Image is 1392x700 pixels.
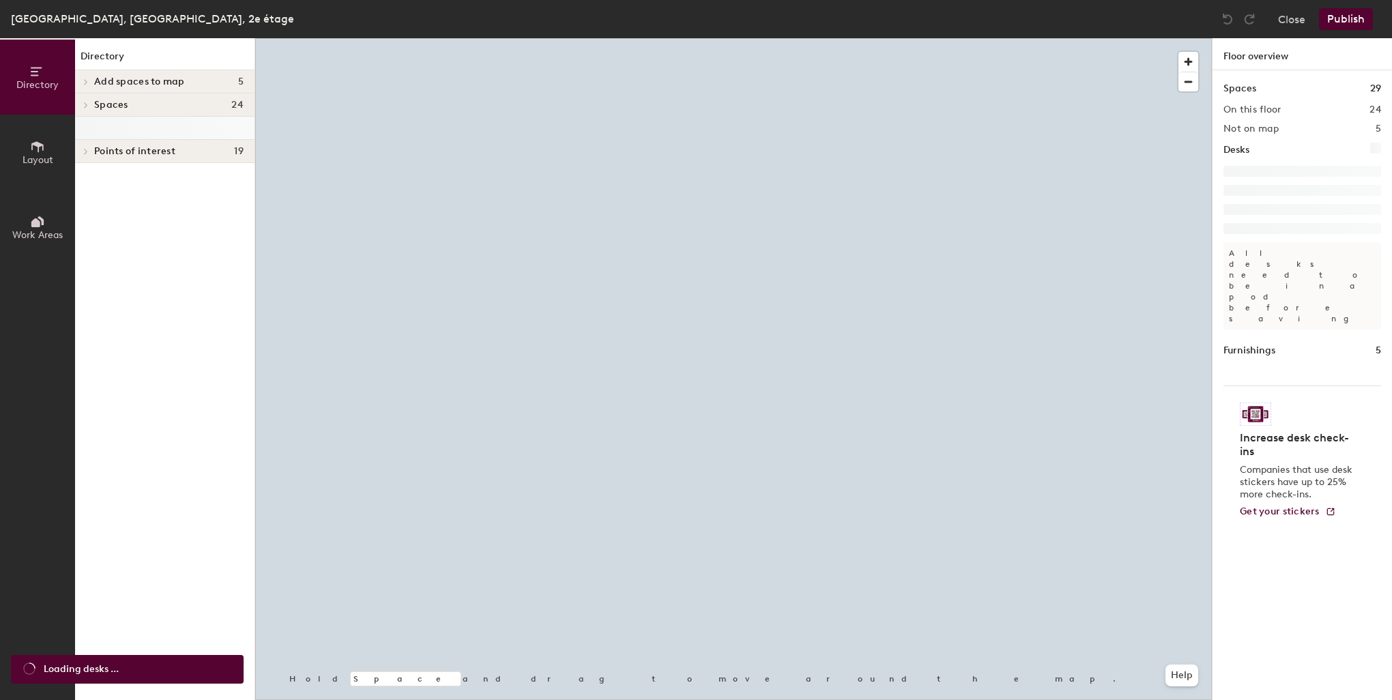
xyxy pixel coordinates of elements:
h2: On this floor [1223,104,1281,115]
h1: Furnishings [1223,343,1275,358]
span: Work Areas [12,229,63,241]
span: 24 [231,100,244,111]
p: Companies that use desk stickers have up to 25% more check-ins. [1240,464,1357,501]
button: Help [1165,665,1198,686]
span: Spaces [94,100,128,111]
h1: Spaces [1223,81,1256,96]
p: All desks need to be in a pod before saving [1223,242,1381,330]
h1: Desks [1223,143,1249,158]
img: Sticker logo [1240,403,1271,426]
img: Undo [1221,12,1234,26]
h2: 24 [1369,104,1381,115]
span: Get your stickers [1240,506,1320,517]
h1: 29 [1370,81,1381,96]
span: 5 [238,76,244,87]
span: Directory [16,79,59,91]
a: Get your stickers [1240,506,1336,518]
button: Publish [1319,8,1373,30]
span: Layout [23,154,53,166]
img: Redo [1243,12,1256,26]
h2: 5 [1376,123,1381,134]
button: Close [1278,8,1305,30]
h2: Not on map [1223,123,1279,134]
span: Add spaces to map [94,76,185,87]
h4: Increase desk check-ins [1240,431,1357,458]
div: [GEOGRAPHIC_DATA], [GEOGRAPHIC_DATA], 2e étage [11,10,294,27]
span: 19 [234,146,244,157]
span: Points of interest [94,146,175,157]
h1: 5 [1376,343,1381,358]
span: Loading desks ... [44,662,119,677]
h1: Directory [75,49,255,70]
h1: Floor overview [1213,38,1392,70]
